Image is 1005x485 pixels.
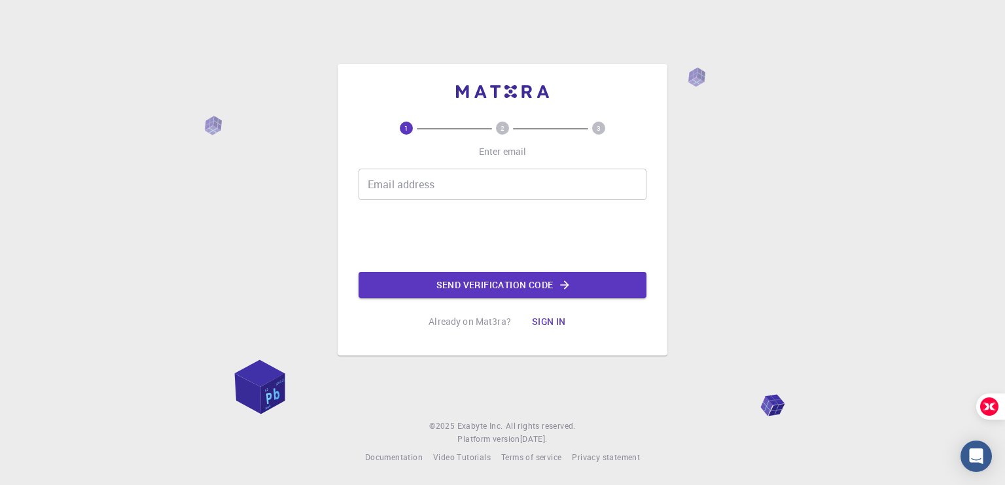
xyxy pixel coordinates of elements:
[433,452,491,462] span: Video Tutorials
[501,124,504,133] text: 2
[479,145,527,158] p: Enter email
[359,272,646,298] button: Send verification code
[520,433,548,444] span: [DATE] .
[429,420,457,433] span: © 2025
[501,452,561,462] span: Terms of service
[457,433,520,446] span: Platform version
[365,452,423,462] span: Documentation
[572,452,640,462] span: Privacy statement
[403,210,602,261] iframe: reCAPTCHA
[572,451,640,464] a: Privacy statement
[520,433,548,446] a: [DATE].
[597,124,601,133] text: 3
[521,309,576,335] button: Sign in
[404,124,408,133] text: 1
[457,420,503,431] span: Exabyte Inc.
[365,451,423,464] a: Documentation
[457,420,503,433] a: Exabyte Inc.
[506,420,576,433] span: All rights reserved.
[433,451,491,464] a: Video Tutorials
[501,451,561,464] a: Terms of service
[961,441,992,472] div: Open Intercom Messenger
[429,315,511,328] p: Already on Mat3ra?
